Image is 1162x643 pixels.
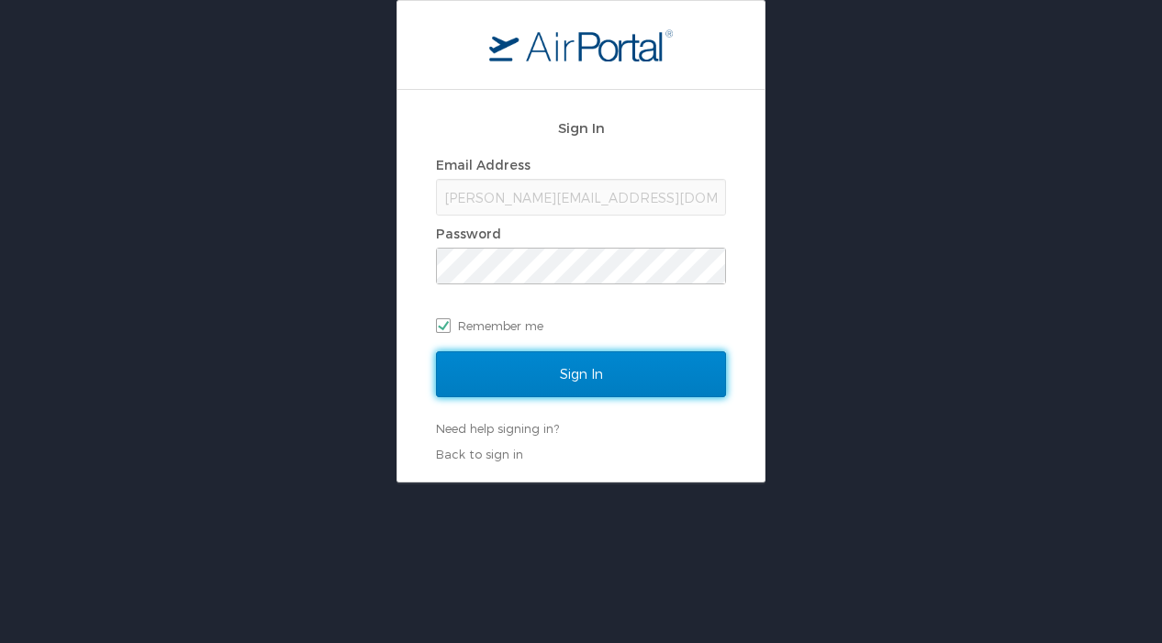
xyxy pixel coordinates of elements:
[436,312,726,339] label: Remember me
[436,447,523,461] a: Back to sign in
[436,157,531,172] label: Email Address
[436,117,726,139] h2: Sign In
[436,351,726,397] input: Sign In
[489,28,673,61] img: logo
[436,421,559,436] a: Need help signing in?
[436,226,501,241] label: Password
